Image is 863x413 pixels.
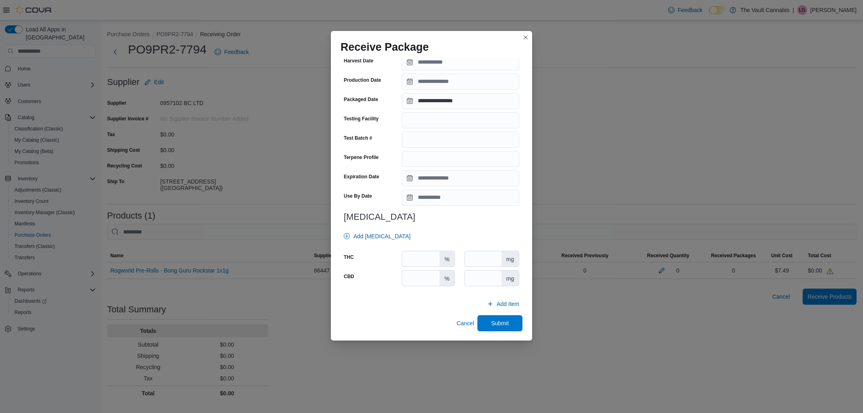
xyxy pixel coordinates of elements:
[491,319,509,327] span: Submit
[440,271,454,286] div: %
[502,271,519,286] div: mg
[344,77,381,83] label: Production Date
[502,251,519,266] div: mg
[402,170,519,186] input: Press the down key to open a popover containing a calendar.
[402,190,519,206] input: Press the down key to open a popover containing a calendar.
[344,193,372,199] label: Use By Date
[341,228,414,244] button: Add [MEDICAL_DATA]
[497,300,519,308] span: Add Item
[341,41,429,54] h1: Receive Package
[402,74,519,90] input: Press the down key to open a popover containing a calendar.
[402,54,519,70] input: Press the down key to open a popover containing a calendar.
[344,154,378,161] label: Terpene Profile
[402,93,519,109] input: Press the down key to open a popover containing a calendar.
[344,273,354,280] label: CBD
[344,135,372,141] label: Test Batch #
[344,58,373,64] label: Harvest Date
[440,251,454,266] div: %
[344,173,379,180] label: Expiration Date
[353,232,411,240] span: Add [MEDICAL_DATA]
[456,319,474,327] span: Cancel
[477,315,522,331] button: Submit
[344,116,378,122] label: Testing Facility
[344,254,354,260] label: THC
[453,315,477,331] button: Cancel
[521,33,531,42] button: Closes this modal window
[344,96,378,103] label: Packaged Date
[344,212,519,222] h3: [MEDICAL_DATA]
[484,296,522,312] button: Add Item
